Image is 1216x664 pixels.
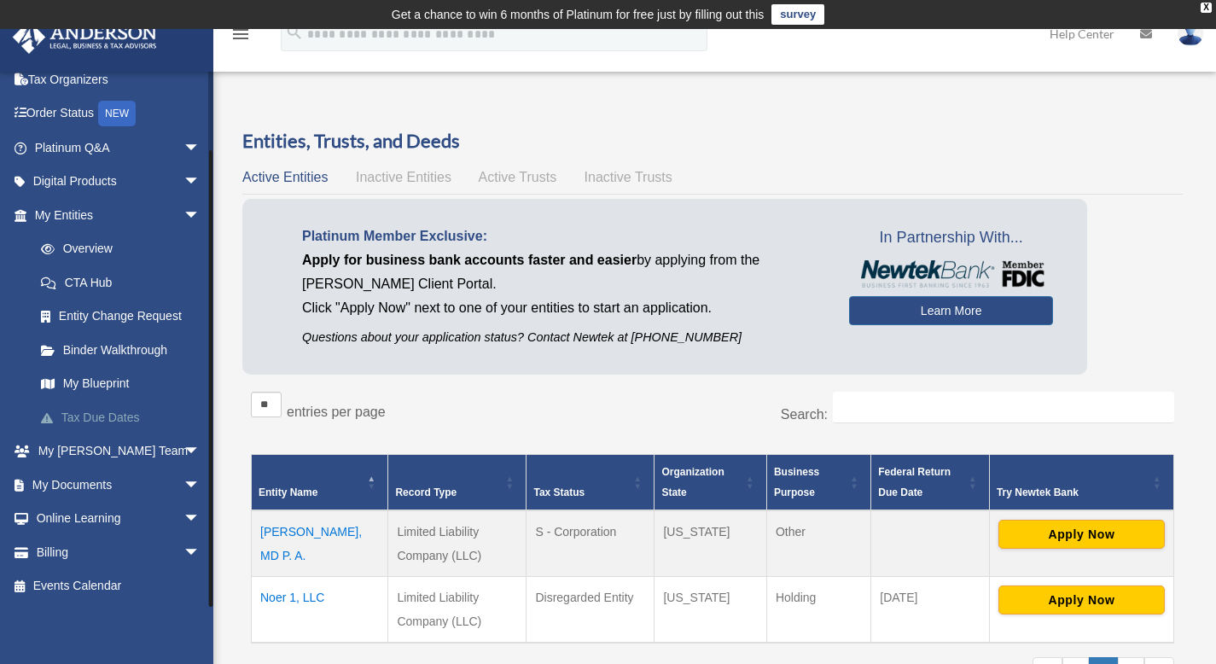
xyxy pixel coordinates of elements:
span: Entity Name [259,486,317,498]
span: Organization State [661,466,724,498]
a: CTA Hub [24,265,226,300]
span: Tax Status [533,486,585,498]
span: In Partnership With... [849,224,1053,252]
td: Limited Liability Company (LLC) [388,510,527,577]
span: arrow_drop_down [183,198,218,233]
a: survey [771,4,824,25]
span: Inactive Entities [356,170,451,184]
td: [US_STATE] [655,577,766,644]
i: search [285,23,304,42]
th: Federal Return Due Date: Activate to sort [871,455,990,511]
div: Try Newtek Bank [997,482,1148,503]
td: S - Corporation [527,510,655,577]
img: NewtekBankLogoSM.png [858,260,1044,288]
th: Try Newtek Bank : Activate to sort [989,455,1173,511]
span: arrow_drop_down [183,502,218,537]
a: Online Learningarrow_drop_down [12,502,226,536]
a: Billingarrow_drop_down [12,535,226,569]
span: Record Type [395,486,457,498]
p: Platinum Member Exclusive: [302,224,823,248]
th: Entity Name: Activate to invert sorting [252,455,388,511]
td: [PERSON_NAME], MD P. A. [252,510,388,577]
a: My Blueprint [24,367,226,401]
p: Questions about your application status? Contact Newtek at [PHONE_NUMBER] [302,327,823,348]
span: Active Trusts [479,170,557,184]
i: menu [230,24,251,44]
span: arrow_drop_down [183,468,218,503]
p: by applying from the [PERSON_NAME] Client Portal. [302,248,823,296]
td: Holding [766,577,870,644]
span: Apply for business bank accounts faster and easier [302,253,637,267]
div: close [1201,3,1212,13]
span: Active Entities [242,170,328,184]
a: Order StatusNEW [12,96,226,131]
span: arrow_drop_down [183,434,218,469]
td: Noer 1, LLC [252,577,388,644]
a: Tax Organizers [12,62,226,96]
td: Limited Liability Company (LLC) [388,577,527,644]
a: Digital Productsarrow_drop_down [12,165,226,199]
a: Entity Change Request [24,300,226,334]
p: Click "Apply Now" next to one of your entities to start an application. [302,296,823,320]
td: Other [766,510,870,577]
img: User Pic [1178,21,1203,46]
label: entries per page [287,405,386,419]
th: Record Type: Activate to sort [388,455,527,511]
a: Binder Walkthrough [24,333,226,367]
label: Search: [781,407,828,422]
td: Disregarded Entity [527,577,655,644]
a: Overview [24,232,218,266]
img: Anderson Advisors Platinum Portal [8,20,162,54]
span: arrow_drop_down [183,165,218,200]
a: Learn More [849,296,1053,325]
h3: Entities, Trusts, and Deeds [242,128,1183,154]
a: My Documentsarrow_drop_down [12,468,226,502]
a: Tax Due Dates [24,400,226,434]
a: My [PERSON_NAME] Teamarrow_drop_down [12,434,226,469]
a: Events Calendar [12,569,226,603]
a: My Entitiesarrow_drop_down [12,198,226,232]
span: arrow_drop_down [183,131,218,166]
th: Organization State: Activate to sort [655,455,766,511]
button: Apply Now [998,585,1165,614]
th: Tax Status: Activate to sort [527,455,655,511]
span: Business Purpose [774,466,819,498]
span: Inactive Trusts [585,170,672,184]
span: Federal Return Due Date [878,466,951,498]
td: [US_STATE] [655,510,766,577]
button: Apply Now [998,520,1165,549]
span: arrow_drop_down [183,535,218,570]
a: menu [230,30,251,44]
a: Platinum Q&Aarrow_drop_down [12,131,226,165]
td: [DATE] [871,577,990,644]
div: NEW [98,101,136,126]
th: Business Purpose: Activate to sort [766,455,870,511]
div: Get a chance to win 6 months of Platinum for free just by filling out this [392,4,765,25]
